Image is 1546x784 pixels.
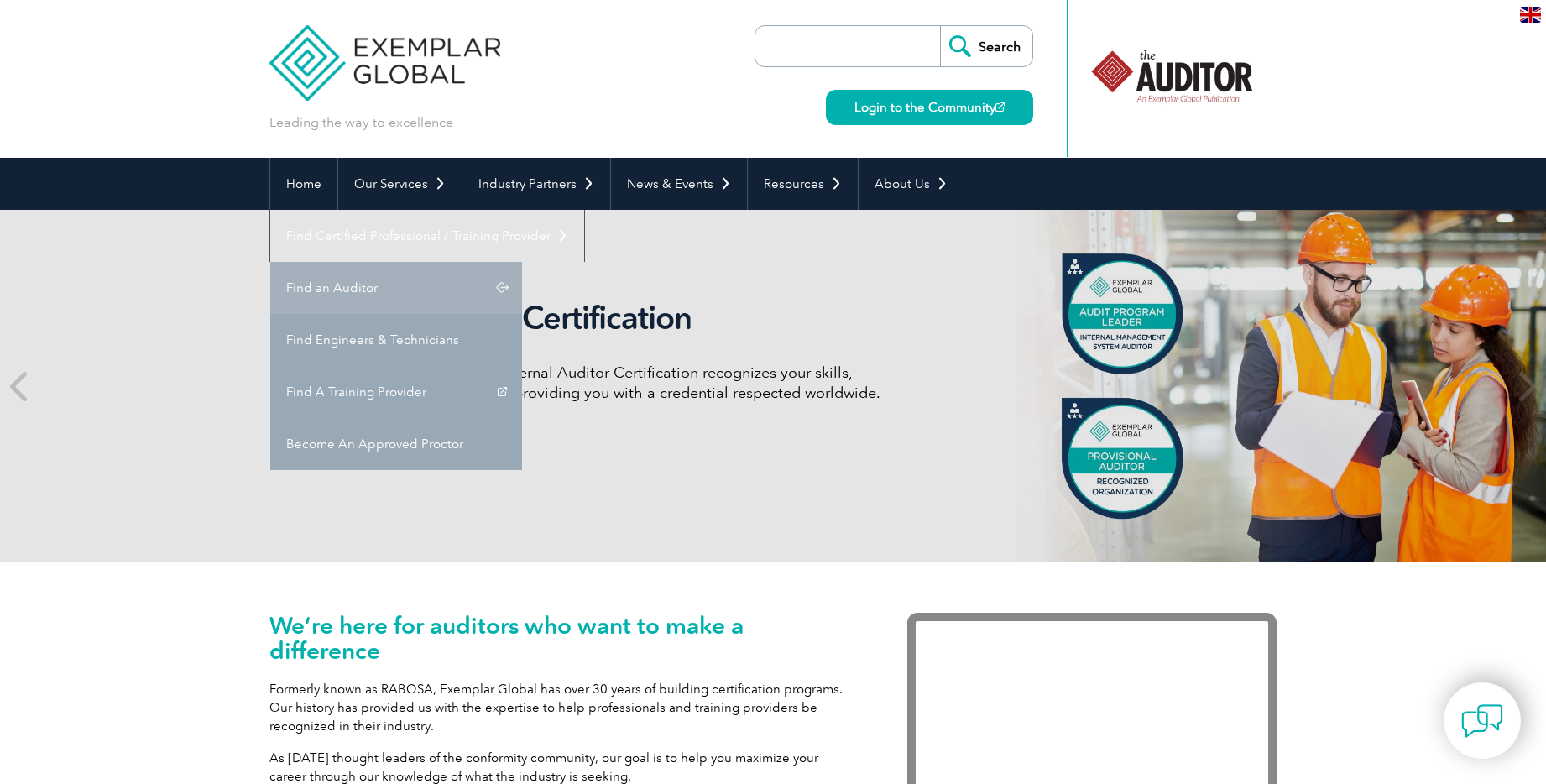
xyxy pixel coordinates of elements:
[295,299,924,337] h2: Internal Auditor Certification
[338,158,462,210] a: Our Services
[270,418,522,470] a: Become An Approved Proctor
[748,158,858,210] a: Resources
[269,680,857,735] p: Formerly known as RABQSA, Exemplar Global has over 30 years of building certification programs. O...
[270,158,337,210] a: Home
[269,613,857,663] h1: We’re here for auditors who want to make a difference
[269,113,453,132] p: Leading the way to excellence
[611,158,747,210] a: News & Events
[1520,7,1541,23] img: en
[270,210,584,262] a: Find Certified Professional / Training Provider
[462,158,610,210] a: Industry Partners
[270,314,522,366] a: Find Engineers & Technicians
[940,26,1032,66] input: Search
[295,363,924,403] p: Discover how our redesigned Internal Auditor Certification recognizes your skills, achievements, ...
[859,158,964,210] a: About Us
[995,102,1005,112] img: open_square.png
[270,366,522,418] a: Find A Training Provider
[1461,700,1503,742] img: contact-chat.png
[826,90,1033,125] a: Login to the Community
[270,262,522,314] a: Find an Auditor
